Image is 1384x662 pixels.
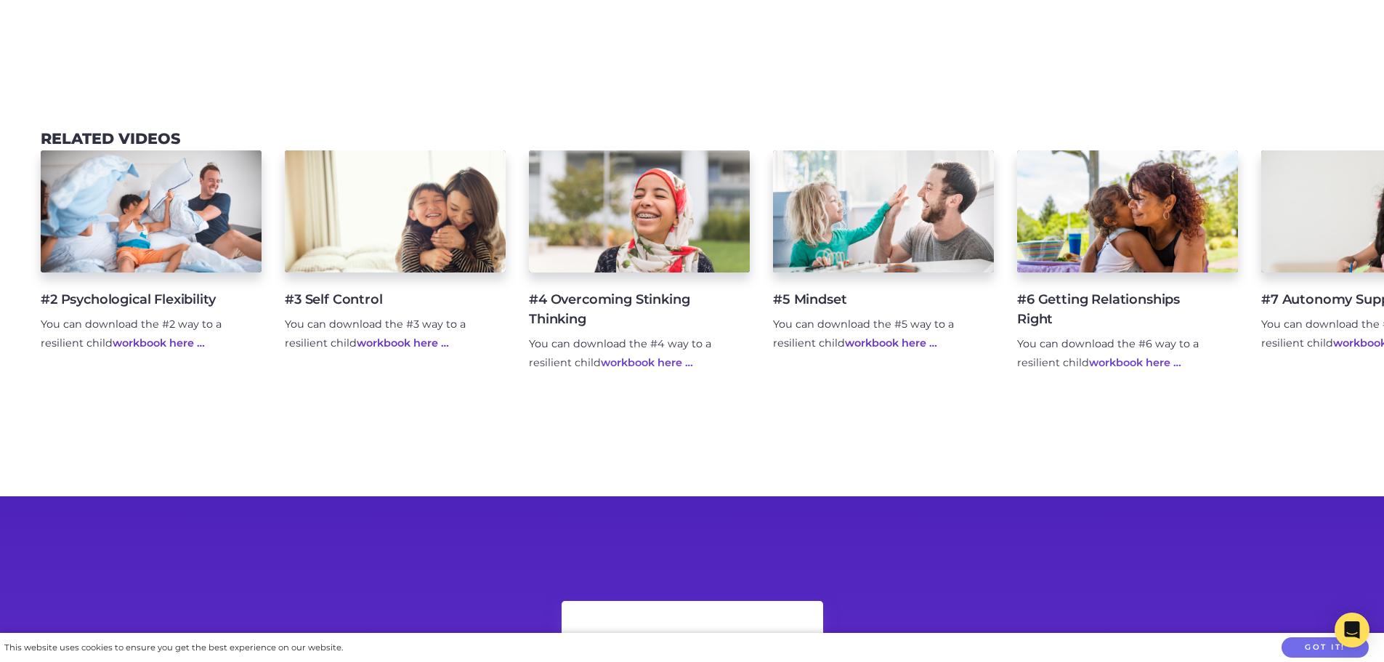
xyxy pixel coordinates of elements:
div: Open Intercom Messenger [1335,613,1369,647]
p: You can download the #3 way to a resilient child [285,315,482,353]
p: You can download the #2 way to a resilient child [41,315,238,353]
h4: #6 Getting Relationships Right [1017,290,1215,329]
a: workbook here … [113,336,205,350]
p: You can download the #5 way to a resilient child [773,315,971,353]
h3: Related Videos [41,130,180,148]
h4: #5 Mindset [773,290,971,310]
a: workbook here … [845,336,937,350]
a: #4 Overcoming Stinking Thinking You can download the #4 way to a resilient childworkbook here … [529,150,750,429]
p: You can download the #4 way to a resilient child [529,335,727,373]
h4: #3 Self Control [285,290,482,310]
a: workbook here … [1089,356,1181,369]
button: Got it! [1282,637,1369,658]
a: #5 Mindset You can download the #5 way to a resilient childworkbook here … [773,150,994,429]
div: This website uses cookies to ensure you get the best experience on our website. [4,640,343,655]
p: You can download the #6 way to a resilient child [1017,335,1215,373]
h4: #2 Psychological Flexibility [41,290,238,310]
a: workbook here … [601,356,693,369]
a: #2 Psychological Flexibility You can download the #2 way to a resilient childworkbook here … [41,150,262,429]
a: workbook here … [357,336,449,350]
a: #6 Getting Relationships Right You can download the #6 way to a resilient childworkbook here … [1017,150,1238,429]
a: #3 Self Control You can download the #3 way to a resilient childworkbook here … [285,150,506,429]
h4: #4 Overcoming Stinking Thinking [529,290,727,329]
